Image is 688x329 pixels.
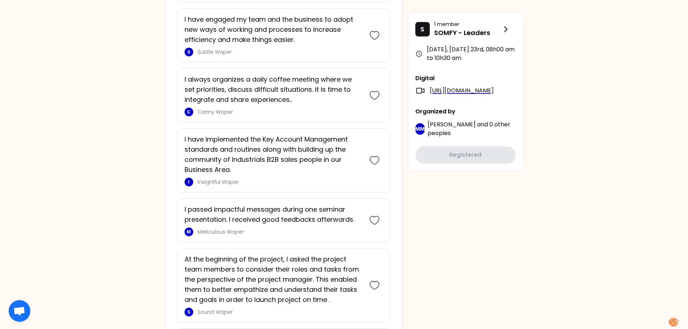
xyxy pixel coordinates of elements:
[434,21,501,28] p: 1 member
[415,125,425,133] p: MM
[415,45,516,62] div: [DATE], [DATE] 23rd , 08h00 am to 10h30 am
[415,146,516,164] button: Registered
[185,254,362,305] p: At the beginning of the project, I asked the project team members to consider their roles and tas...
[430,86,494,95] a: [URL][DOMAIN_NAME]
[185,204,362,225] p: I passed impactful messages during one seminar presentation. I received good feedbacks afterwards.
[428,120,510,137] span: 0 other peoples
[187,49,190,55] p: S
[185,74,362,105] p: I always organizes a daily coffee meeting where we set priorities, discuss difficult situations. ...
[187,229,191,235] p: M
[187,109,190,115] p: C
[198,48,362,56] p: Subtle Waper
[188,179,189,185] p: I
[434,28,501,38] p: SOMFY - Leaders
[185,134,362,175] p: I have implemented the Key Account Management standards and routines along with building up the c...
[187,309,190,315] p: S
[198,178,362,186] p: Insightful Waper
[198,108,362,116] p: Canny Waper
[9,300,30,322] div: Ouvrir le chat
[198,308,362,316] p: Sound Waper
[428,120,516,138] p: and
[185,14,362,45] p: I have engaged my team and the business to adopt new ways of working and processes to increase ef...
[420,24,424,34] p: S
[415,107,516,116] p: Organized by
[198,228,362,235] p: Meticulous Waper
[428,120,476,129] span: [PERSON_NAME]
[415,74,516,83] p: Digital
